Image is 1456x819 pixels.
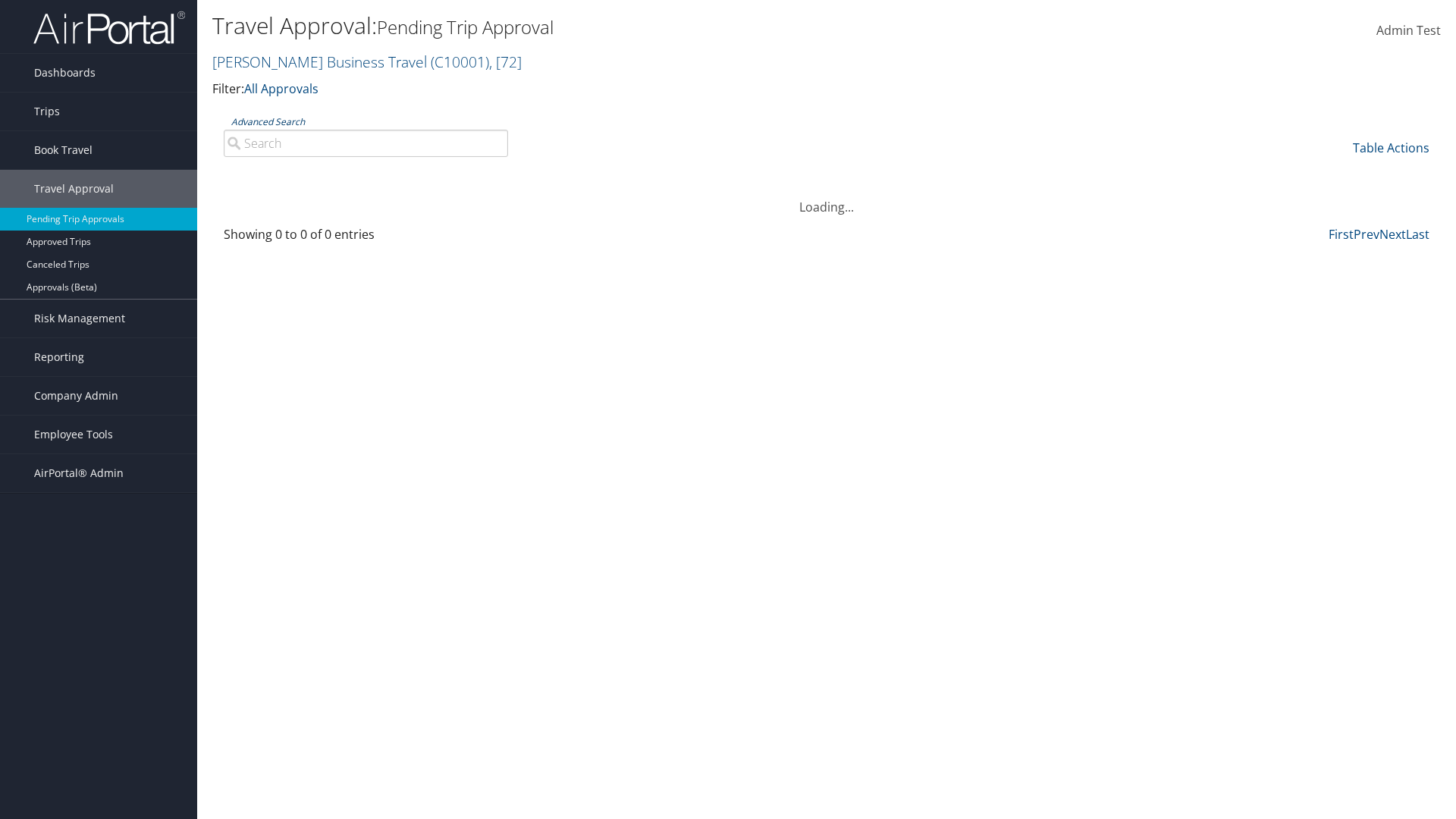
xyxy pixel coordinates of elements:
[212,52,522,72] a: [PERSON_NAME] Business Travel
[1379,226,1406,243] a: Next
[1376,8,1441,55] a: Admin Test
[212,80,1031,99] p: Filter:
[1376,22,1441,39] span: Admin Test
[212,10,1031,42] h1: Travel Approval:
[34,131,93,169] span: Book Travel
[224,225,508,251] div: Showing 0 to 0 of 0 entries
[34,454,124,492] span: AirPortal® Admin
[224,130,508,157] input: Advanced Search
[1329,226,1354,243] a: First
[244,80,318,97] a: All Approvals
[489,52,522,72] span: , [ 72 ]
[231,115,305,128] a: Advanced Search
[34,170,114,208] span: Travel Approval
[1354,226,1379,243] a: Prev
[212,180,1441,216] div: Loading...
[431,52,489,72] span: ( C10001 )
[1353,140,1429,156] a: Table Actions
[1406,226,1429,243] a: Last
[33,10,185,45] img: airportal-logo.png
[34,377,118,415] span: Company Admin
[34,416,113,453] span: Employee Tools
[34,300,125,337] span: Risk Management
[377,14,554,39] small: Pending Trip Approval
[34,54,96,92] span: Dashboards
[34,338,84,376] span: Reporting
[34,93,60,130] span: Trips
